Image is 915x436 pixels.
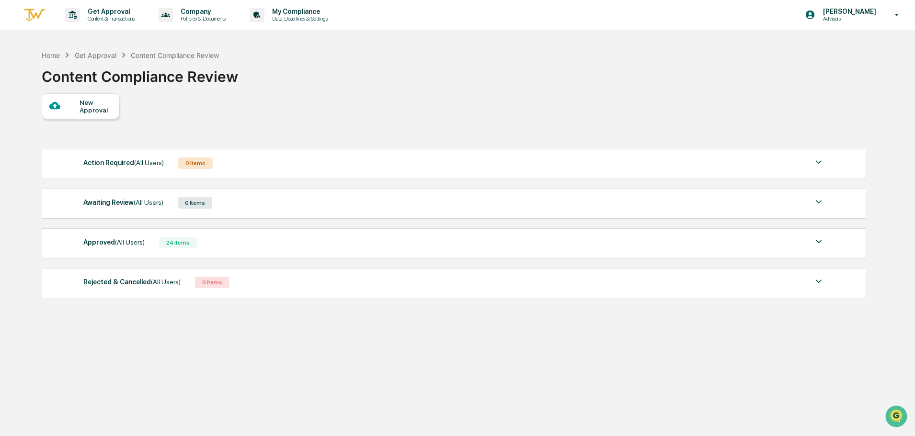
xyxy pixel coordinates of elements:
div: 🖐️ [10,122,17,129]
img: caret [813,157,824,168]
div: Rejected & Cancelled [83,276,181,288]
p: Data, Deadlines & Settings [264,15,332,22]
a: 🖐️Preclearance [6,117,66,134]
div: Awaiting Review [83,196,163,209]
div: Content Compliance Review [42,60,238,85]
iframe: Open customer support [884,404,910,430]
p: Policies & Documents [173,15,230,22]
div: 🔎 [10,140,17,147]
span: (All Users) [134,159,164,167]
span: Data Lookup [19,139,60,148]
img: caret [813,196,824,208]
p: Company [173,8,230,15]
div: 🗄️ [69,122,77,129]
div: Approved [83,236,145,248]
a: 🗄️Attestations [66,117,123,134]
p: Content & Transactions [80,15,139,22]
div: We're available if you need us! [33,83,121,90]
a: 🔎Data Lookup [6,135,64,152]
span: Attestations [79,121,119,130]
span: (All Users) [115,238,145,246]
div: Home [42,51,60,59]
img: caret [813,276,824,287]
p: How can we help? [10,20,174,35]
span: Preclearance [19,121,62,130]
div: Get Approval [75,51,116,59]
div: New Approval [80,99,112,114]
p: Advisors [815,15,881,22]
div: Action Required [83,157,164,169]
div: 24 Items [159,237,197,248]
img: 1746055101610-c473b297-6a78-478c-a979-82029cc54cd1 [10,73,27,90]
img: logo [23,7,46,23]
div: 0 Items [195,277,229,288]
div: Content Compliance Review [131,51,219,59]
button: Start new chat [163,76,174,88]
div: Start new chat [33,73,157,83]
span: (All Users) [134,199,163,206]
div: 0 Items [178,157,213,169]
span: (All Users) [151,278,181,286]
p: [PERSON_NAME] [815,8,881,15]
img: caret [813,236,824,247]
span: Pylon [95,162,116,169]
a: Powered byPylon [68,162,116,169]
div: 0 Items [178,197,212,209]
p: Get Approval [80,8,139,15]
p: My Compliance [264,8,332,15]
